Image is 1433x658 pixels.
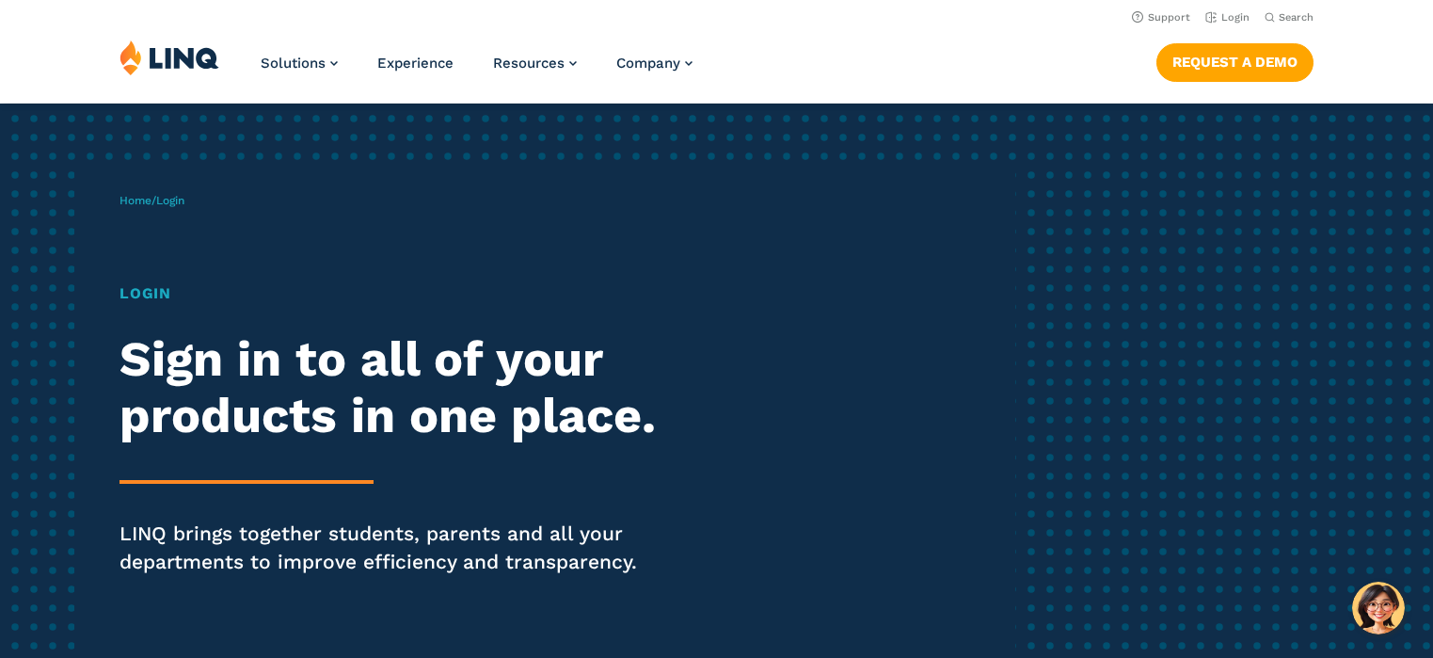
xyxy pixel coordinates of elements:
[1279,11,1314,24] span: Search
[493,55,565,72] span: Resources
[261,55,326,72] span: Solutions
[1352,582,1405,634] button: Hello, have a question? Let’s chat.
[1156,40,1314,81] nav: Button Navigation
[616,55,693,72] a: Company
[156,194,184,207] span: Login
[1205,11,1250,24] a: Login
[119,40,219,75] img: LINQ | K‑12 Software
[1156,43,1314,81] a: Request a Demo
[377,55,454,72] a: Experience
[119,520,672,576] p: LINQ brings together students, parents and all your departments to improve efficiency and transpa...
[119,194,184,207] span: /
[119,331,672,444] h2: Sign in to all of your products in one place.
[493,55,577,72] a: Resources
[119,282,672,305] h1: Login
[616,55,680,72] span: Company
[261,40,693,102] nav: Primary Navigation
[261,55,338,72] a: Solutions
[119,194,151,207] a: Home
[1132,11,1190,24] a: Support
[1265,10,1314,24] button: Open Search Bar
